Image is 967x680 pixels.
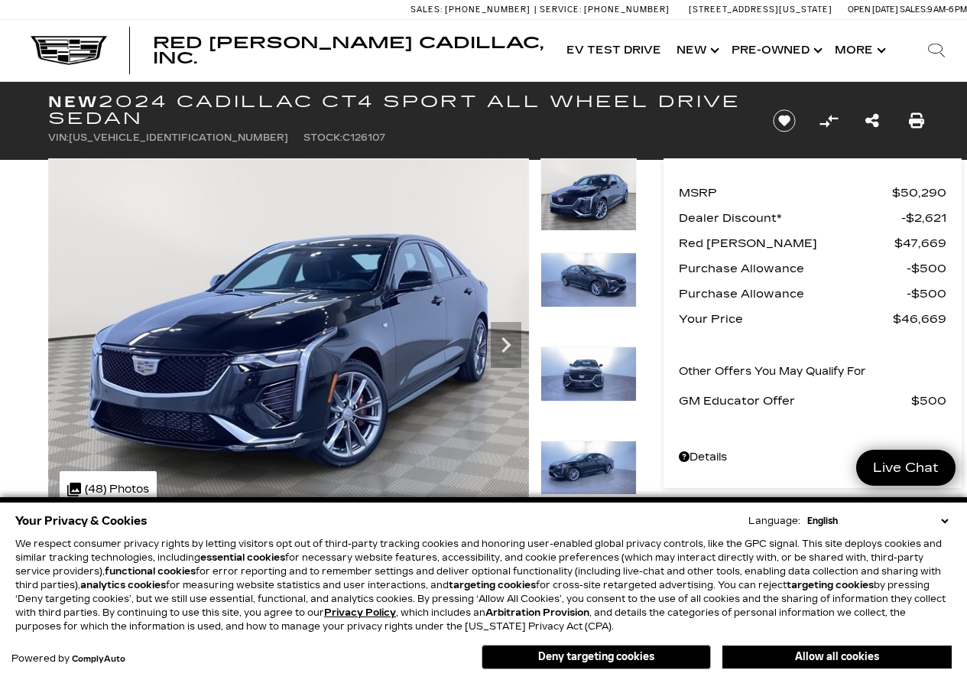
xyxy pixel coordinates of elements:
[153,34,544,67] span: Red [PERSON_NAME] Cadillac, Inc.
[827,20,891,81] button: More
[803,514,952,528] select: Language Select
[679,182,892,203] span: MSRP
[927,5,967,15] span: 9 AM-6 PM
[679,233,894,254] span: Red [PERSON_NAME]
[584,5,670,15] span: [PHONE_NUMBER]
[848,5,898,15] span: Open [DATE]
[31,36,107,65] img: Cadillac Dark Logo with Cadillac White Text
[153,35,544,66] a: Red [PERSON_NAME] Cadillac, Inc.
[105,566,196,577] strong: functional cookies
[540,5,582,15] span: Service:
[48,132,69,143] span: VIN:
[15,510,148,532] span: Your Privacy & Cookies
[767,109,801,133] button: Save vehicle
[410,5,534,14] a: Sales: [PHONE_NUMBER]
[679,361,866,382] p: Other Offers You May Qualify For
[907,283,946,304] span: $500
[491,322,521,368] div: Next
[534,5,673,14] a: Service: [PHONE_NUMBER]
[892,182,946,203] span: $50,290
[679,283,946,304] a: Purchase Allowance $500
[48,158,529,519] img: New 2024 Black Raven Cadillac Sport image 1
[907,258,946,279] span: $500
[679,182,946,203] a: MSRP $50,290
[679,390,946,412] a: GM Educator Offer $500
[722,646,952,669] button: Allow all cookies
[679,390,911,412] span: GM Educator Offer
[817,109,840,132] button: Compare Vehicle
[901,207,946,229] span: $2,621
[679,308,893,330] span: Your Price
[865,110,879,132] a: Share this New 2024 Cadillac CT4 Sport All Wheel Drive Sedan
[410,5,443,15] span: Sales:
[679,258,907,279] span: Purchase Allowance
[449,580,536,591] strong: targeting cookies
[200,552,285,563] strong: essential cookies
[906,20,967,81] div: Search
[482,645,711,669] button: Deny targeting cookies
[856,450,956,486] a: Live Chat
[72,655,125,664] a: ComplyAuto
[11,654,125,664] div: Powered by
[679,233,946,254] a: Red [PERSON_NAME] $47,669
[540,347,637,402] img: New 2024 Black Raven Cadillac Sport image 3
[865,459,946,477] span: Live Chat
[679,447,946,468] a: Details
[559,20,669,81] a: EV Test Drive
[324,607,396,618] u: Privacy Policy
[679,258,946,279] a: Purchase Allowance $500
[787,580,874,591] strong: targeting cookies
[342,132,385,143] span: C126107
[540,252,637,307] img: New 2024 Black Raven Cadillac Sport image 2
[540,441,637,496] img: New 2024 Black Raven Cadillac Sport image 4
[48,93,748,127] h1: 2024 Cadillac CT4 Sport All Wheel Drive Sedan
[445,5,531,15] span: [PHONE_NUMBER]
[80,580,166,591] strong: analytics cookies
[15,537,952,633] p: We respect consumer privacy rights by letting visitors opt out of third-party tracking cookies an...
[69,132,288,143] span: [US_VEHICLE_IDENTIFICATION_NUMBER]
[893,308,946,330] span: $46,669
[679,207,901,229] span: Dealer Discount*
[894,233,946,254] span: $47,669
[724,20,827,81] a: Pre-Owned
[48,93,99,111] strong: New
[900,5,927,15] span: Sales:
[909,110,924,132] a: Print this New 2024 Cadillac CT4 Sport All Wheel Drive Sedan
[485,607,589,618] strong: Arbitration Provision
[669,20,724,81] a: New
[303,132,342,143] span: Stock:
[689,5,832,15] a: [STREET_ADDRESS][US_STATE]
[540,158,637,231] img: New 2024 Black Raven Cadillac Sport image 1
[679,283,907,304] span: Purchase Allowance
[60,471,157,508] div: (48) Photos
[911,390,946,412] span: $500
[679,207,946,229] a: Dealer Discount* $2,621
[679,308,946,330] a: Your Price $46,669
[748,516,800,525] div: Language:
